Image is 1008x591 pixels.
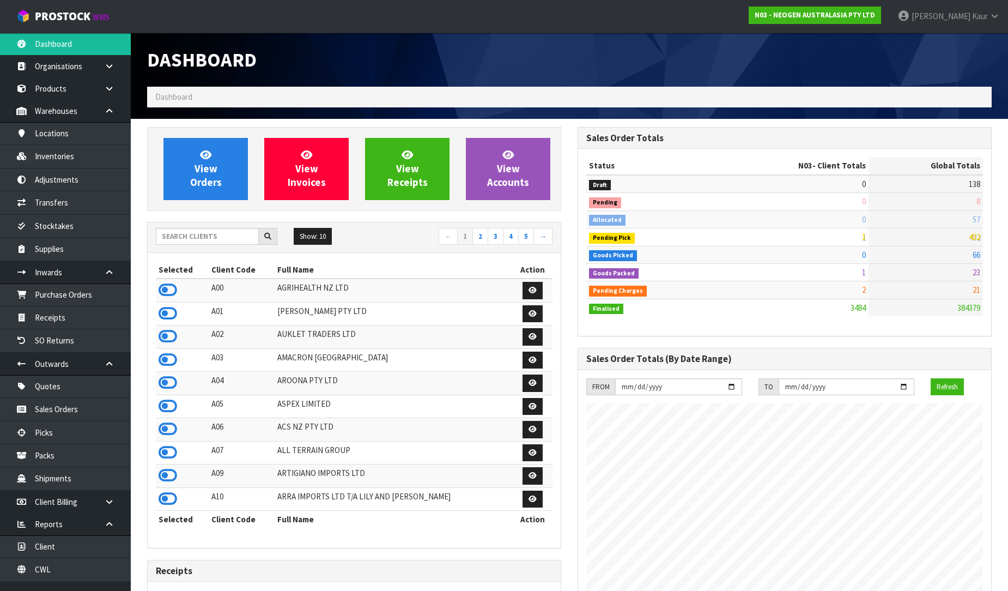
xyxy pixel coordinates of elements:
[155,92,192,102] span: Dashboard
[275,395,513,418] td: ASPEX LIMITED
[589,250,637,261] span: Goods Picked
[518,228,534,245] a: 5
[586,133,983,143] h3: Sales Order Totals
[973,267,980,278] span: 23
[209,395,275,418] td: A05
[275,372,513,395] td: AROONA PTY LTD
[589,197,621,208] span: Pending
[209,325,275,349] td: A02
[589,286,647,297] span: Pending Charges
[862,267,866,278] span: 1
[275,302,513,325] td: [PERSON_NAME] PTY LTD
[156,511,209,528] th: Selected
[156,566,552,576] h3: Receipts
[209,511,275,528] th: Client Code
[365,138,450,200] a: ViewReceipts
[209,279,275,302] td: A00
[969,179,980,189] span: 138
[275,511,513,528] th: Full Name
[275,418,513,442] td: ACS NZ PTY LTD
[533,228,552,245] a: →
[513,261,552,279] th: Action
[387,148,428,189] span: View Receipts
[275,487,513,511] td: ARRA IMPORTS LTD T/A LILY AND [PERSON_NAME]
[973,214,980,225] span: 57
[513,511,552,528] th: Action
[758,378,779,396] div: TO
[862,196,866,207] span: 0
[156,228,259,245] input: Search clients
[869,157,983,174] th: Global Totals
[275,348,513,372] td: AMACRON [GEOGRAPHIC_DATA]
[976,196,980,207] span: 8
[931,378,964,396] button: Refresh
[209,348,275,372] td: A03
[264,138,349,200] a: ViewInvoices
[749,7,881,24] a: N03 - NEOGEN AUSTRALASIA PTY LTD
[439,228,458,245] a: ←
[798,160,812,171] span: N03
[862,214,866,225] span: 0
[190,148,222,189] span: View Orders
[862,285,866,295] span: 2
[275,325,513,349] td: AUKLET TRADERS LTD
[589,233,635,244] span: Pending Pick
[488,228,503,245] a: 3
[586,157,717,174] th: Status
[275,279,513,302] td: AGRIHEALTH NZ LTD
[487,148,529,189] span: View Accounts
[275,261,513,279] th: Full Name
[457,228,473,245] a: 1
[16,9,30,23] img: cube-alt.png
[755,10,875,20] strong: N03 - NEOGEN AUSTRALASIA PTY LTD
[466,138,550,200] a: ViewAccounts
[862,232,866,242] span: 1
[93,12,110,22] small: WMS
[209,261,275,279] th: Client Code
[851,303,866,313] span: 3484
[972,11,988,21] span: Kaur
[209,441,275,465] td: A07
[912,11,970,21] span: [PERSON_NAME]
[586,354,983,364] h3: Sales Order Totals (By Date Range)
[589,268,639,279] span: Goods Packed
[862,250,866,260] span: 0
[275,441,513,465] td: ALL TERRAIN GROUP
[969,232,980,242] span: 432
[147,47,257,72] span: Dashboard
[362,228,552,247] nav: Page navigation
[957,303,980,313] span: 384379
[472,228,488,245] a: 2
[589,180,611,191] span: Draft
[209,487,275,511] td: A10
[209,302,275,325] td: A01
[209,418,275,442] td: A06
[35,9,90,23] span: ProStock
[294,228,332,245] button: Show: 10
[209,372,275,395] td: A04
[288,148,326,189] span: View Invoices
[209,465,275,488] td: A09
[163,138,248,200] a: ViewOrders
[973,250,980,260] span: 66
[717,157,869,174] th: - Client Totals
[586,378,615,396] div: FROM
[156,261,209,279] th: Selected
[589,304,623,315] span: Finalised
[589,215,626,226] span: Allocated
[862,179,866,189] span: 0
[275,465,513,488] td: ARTIGIANO IMPORTS LTD
[973,285,980,295] span: 21
[503,228,519,245] a: 4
